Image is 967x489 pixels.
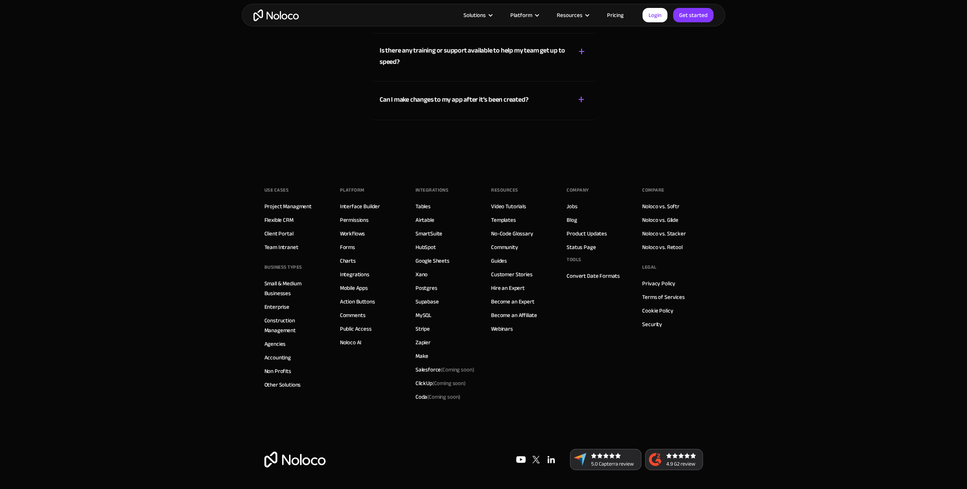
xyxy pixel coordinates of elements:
[416,283,437,293] a: Postgres
[416,201,431,211] a: Tables
[567,215,577,225] a: Blog
[454,10,501,20] div: Solutions
[264,353,291,362] a: Accounting
[264,366,291,376] a: Non Profits
[491,297,534,306] a: Become an Expert
[491,310,537,320] a: Become an Affiliate
[416,337,431,347] a: Zapier
[578,45,585,58] div: +
[416,392,460,402] div: Coda
[491,201,526,211] a: Video Tutorials
[567,254,581,265] div: Tools
[547,10,598,20] div: Resources
[441,364,474,375] span: (Coming soon)
[416,297,439,306] a: Supabase
[340,310,366,320] a: Comments
[642,201,680,211] a: Noloco vs. Softr
[416,269,428,279] a: Xano
[340,201,380,211] a: Interface Builder
[264,316,325,335] a: Construction Management
[578,93,585,106] div: +
[416,351,428,361] a: Make
[642,242,682,252] a: Noloco vs. Retool
[416,229,443,238] a: SmartSuite
[340,184,365,196] div: Platform
[340,242,355,252] a: Forms
[380,94,528,105] div: Can I make changes to my app after it’s been created?
[567,184,589,196] div: Company
[264,201,312,211] a: Project Managment
[567,242,596,252] a: Status Page
[567,229,607,238] a: Product Updates
[264,215,293,225] a: Flexible CRM
[264,229,293,238] a: Client Portal
[264,242,298,252] a: Team Intranet
[340,269,369,279] a: Integrations
[264,262,302,273] div: BUSINESS TYPES
[642,319,662,329] a: Security
[380,45,567,68] div: Is there any training or support available to help my team get up to speed?
[340,215,369,225] a: Permissions
[416,324,430,334] a: Stripe
[491,184,518,196] div: Resources
[491,324,513,334] a: Webinars
[510,10,532,20] div: Platform
[416,378,466,388] div: ClickUp
[642,292,684,302] a: Terms of Services
[416,365,474,374] div: Salesforce
[416,242,436,252] a: HubSpot
[567,271,620,281] a: Convert Date Formats
[264,380,301,390] a: Other Solutions
[416,310,431,320] a: MySQL
[340,337,362,347] a: Noloco AI
[491,269,533,279] a: Customer Stories
[340,324,372,334] a: Public Access
[491,215,516,225] a: Templates
[340,256,356,266] a: Charts
[501,10,547,20] div: Platform
[642,215,678,225] a: Noloco vs. Glide
[340,283,368,293] a: Mobile Apps
[642,184,664,196] div: Compare
[416,256,450,266] a: Google Sheets
[491,229,533,238] a: No-Code Glossary
[340,229,365,238] a: Workflows
[642,262,657,273] div: Legal
[253,9,299,21] a: home
[264,279,325,298] a: Small & Medium Businesses
[567,201,577,211] a: Jobs
[598,10,633,20] a: Pricing
[416,184,448,196] div: INTEGRATIONS
[427,392,460,402] span: (Coming soon)
[643,8,667,22] a: Login
[642,229,686,238] a: Noloco vs. Stacker
[264,339,286,349] a: Agencies
[673,8,714,22] a: Get started
[264,184,289,196] div: Use Cases
[416,215,434,225] a: Airtable
[463,10,486,20] div: Solutions
[491,256,507,266] a: Guides
[642,306,673,316] a: Cookie Policy
[557,10,582,20] div: Resources
[264,302,290,312] a: Enterprise
[491,242,518,252] a: Community
[433,378,466,388] span: (Coming soon)
[642,279,675,288] a: Privacy Policy
[340,297,375,306] a: Action Buttons
[491,283,525,293] a: Hire an Expert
